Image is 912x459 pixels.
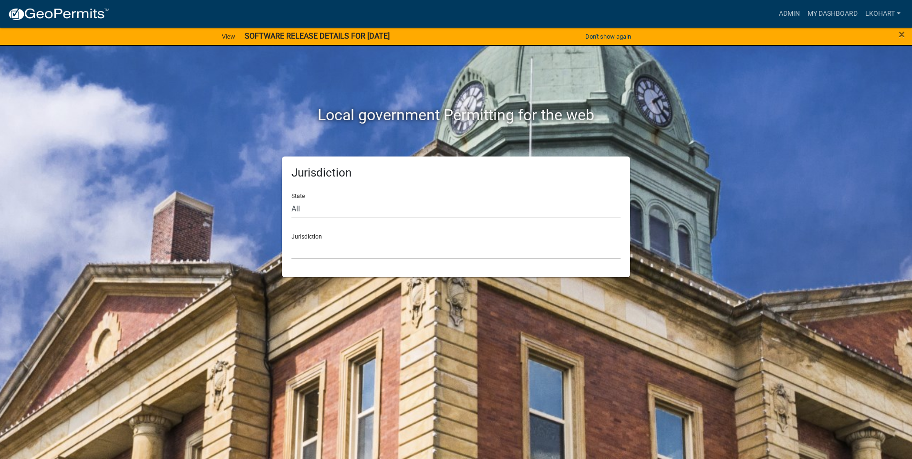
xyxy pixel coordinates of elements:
strong: SOFTWARE RELEASE DETAILS FOR [DATE] [245,31,390,41]
span: × [899,28,905,41]
button: Close [899,29,905,40]
h5: Jurisdiction [291,166,621,180]
a: View [218,29,239,44]
a: Admin [775,5,804,23]
h2: Local government Permitting for the web [191,106,721,124]
a: lkohart [861,5,904,23]
a: My Dashboard [804,5,861,23]
button: Don't show again [581,29,635,44]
